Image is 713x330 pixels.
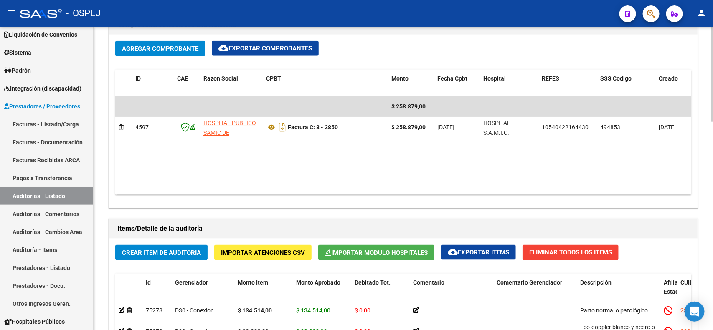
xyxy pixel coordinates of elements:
[221,249,305,257] span: Importar Atenciones CSV
[266,75,281,82] span: CPBT
[238,307,272,314] strong: $ 134.514,00
[660,274,677,310] datatable-header-cell: Afiliado Estado
[325,249,428,257] span: Importar Modulo Hospitales
[318,245,434,260] button: Importar Modulo Hospitales
[115,245,208,260] button: Crear Item de Auditoria
[580,307,650,314] span: Parto normal o patológico.
[296,279,340,286] span: Monto Aprobado
[203,75,238,82] span: Razon Social
[175,307,214,314] span: D30 - Conexion
[483,120,540,146] span: HOSPITAL S.A.M.I.C. [GEOGRAPHIC_DATA]
[4,66,31,75] span: Padrón
[142,274,172,310] datatable-header-cell: Id
[434,70,480,88] datatable-header-cell: Fecha Cpbt
[659,124,676,131] span: [DATE]
[172,274,234,310] datatable-header-cell: Gerenciador
[388,70,434,88] datatable-header-cell: Monto
[4,30,77,39] span: Liquidación de Convenios
[288,124,338,131] strong: Factura C: 8 - 2850
[600,124,620,131] span: 494853
[664,279,685,295] span: Afiliado Estado
[146,307,162,314] span: 75278
[66,4,101,23] span: - OSPEJ
[597,70,655,88] datatable-header-cell: SSS Codigo
[413,279,444,286] span: Comentario
[293,274,351,310] datatable-header-cell: Monto Aprobado
[263,70,388,88] datatable-header-cell: CPBT
[448,247,458,257] mat-icon: cloud_download
[480,70,538,88] datatable-header-cell: Hospital
[355,279,391,286] span: Debitado Tot.
[4,102,80,111] span: Prestadores / Proveedores
[391,103,426,110] span: $ 258.879,00
[203,120,256,146] span: HOSPITAL PUBLICO SAMIC DE AUTOGESTION
[577,274,660,310] datatable-header-cell: Descripción
[122,249,201,257] span: Crear Item de Auditoria
[214,245,312,260] button: Importar Atenciones CSV
[448,249,509,256] span: Exportar Items
[659,75,678,82] span: Creado
[4,48,31,57] span: Sistema
[234,274,293,310] datatable-header-cell: Monto Item
[135,75,141,82] span: ID
[437,124,454,131] span: [DATE]
[175,279,208,286] span: Gerenciador
[218,45,312,52] span: Exportar Comprobantes
[117,222,689,235] h1: Items/Detalle de la auditoría
[212,41,319,56] button: Exportar Comprobantes
[4,317,65,326] span: Hospitales Públicos
[410,274,493,310] datatable-header-cell: Comentario
[122,45,198,53] span: Agregar Comprobante
[174,70,200,88] datatable-header-cell: CAE
[483,75,506,82] span: Hospital
[351,274,410,310] datatable-header-cell: Debitado Tot.
[200,70,263,88] datatable-header-cell: Razon Social
[132,70,174,88] datatable-header-cell: ID
[680,279,693,286] span: CUIL
[437,75,467,82] span: Fecha Cpbt
[538,70,597,88] datatable-header-cell: REFES
[355,307,370,314] span: $ 0,00
[4,84,81,93] span: Integración (discapacidad)
[696,8,706,18] mat-icon: person
[542,75,559,82] span: REFES
[115,41,205,56] button: Agregar Comprobante
[685,302,705,322] div: Open Intercom Messenger
[218,43,228,53] mat-icon: cloud_download
[277,121,288,134] i: Descargar documento
[296,307,330,314] span: $ 134.514,00
[580,279,612,286] span: Descripción
[135,124,149,131] span: 4597
[238,279,268,286] span: Monto Item
[529,249,612,256] span: Eliminar Todos los Items
[493,274,577,310] datatable-header-cell: Comentario Gerenciador
[391,124,426,131] strong: $ 258.879,00
[441,245,516,260] button: Exportar Items
[391,75,409,82] span: Monto
[177,75,188,82] span: CAE
[497,279,562,286] span: Comentario Gerenciador
[600,75,632,82] span: SSS Codigo
[146,279,151,286] span: Id
[7,8,17,18] mat-icon: menu
[523,245,619,260] button: Eliminar Todos los Items
[542,124,589,131] span: 10540422164430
